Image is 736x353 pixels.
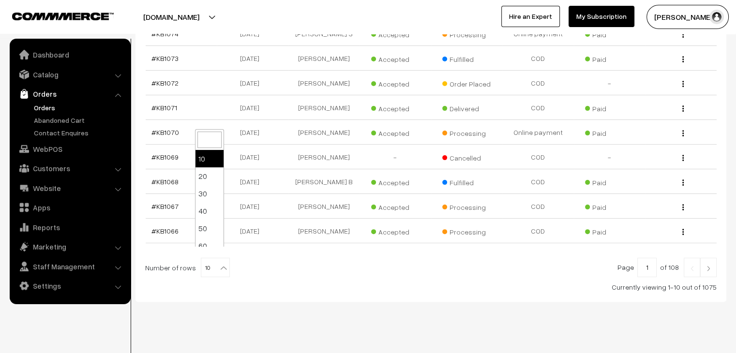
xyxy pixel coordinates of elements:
[151,177,179,186] a: #KB1068
[25,25,106,33] div: Domain: [DOMAIN_NAME]
[682,204,684,210] img: Menu
[217,46,288,71] td: [DATE]
[442,200,491,212] span: Processing
[709,10,724,24] img: user
[12,258,127,275] a: Staff Management
[109,5,233,29] button: [DOMAIN_NAME]
[217,71,288,95] td: [DATE]
[585,224,633,237] span: Paid
[217,145,288,169] td: [DATE]
[502,120,574,145] td: Online payment
[201,258,230,277] span: 10
[217,95,288,120] td: [DATE]
[288,145,360,169] td: [PERSON_NAME]
[371,101,420,114] span: Accepted
[371,76,420,89] span: Accepted
[145,263,196,273] span: Number of rows
[145,282,717,292] div: Currently viewing 1-10 out of 1075
[195,202,224,220] li: 40
[617,263,634,271] span: Page
[371,175,420,188] span: Accepted
[682,155,684,161] img: Menu
[151,128,179,136] a: #KB1070
[151,103,177,112] a: #KB1071
[585,175,633,188] span: Paid
[442,101,491,114] span: Delivered
[688,265,696,271] img: Left
[442,126,491,138] span: Processing
[682,105,684,112] img: Menu
[502,95,574,120] td: COD
[442,224,491,237] span: Processing
[12,199,127,216] a: Apps
[96,56,104,64] img: tab_keywords_by_traffic_grey.svg
[442,76,491,89] span: Order Placed
[682,179,684,186] img: Menu
[151,202,179,210] a: #KB1067
[107,57,163,63] div: Keywords by Traffic
[569,6,634,27] a: My Subscription
[502,46,574,71] td: COD
[12,238,127,255] a: Marketing
[15,15,23,23] img: logo_orange.svg
[288,169,360,194] td: [PERSON_NAME] B
[682,81,684,87] img: Menu
[195,220,224,237] li: 50
[12,46,127,63] a: Dashboard
[288,46,360,71] td: [PERSON_NAME]
[288,120,360,145] td: [PERSON_NAME]
[682,229,684,235] img: Menu
[682,56,684,62] img: Menu
[195,167,224,185] li: 20
[31,115,127,125] a: Abandoned Cart
[151,153,179,161] a: #KB1069
[371,126,420,138] span: Accepted
[585,101,633,114] span: Paid
[12,160,127,177] a: Customers
[12,66,127,83] a: Catalog
[37,57,87,63] div: Domain Overview
[31,128,127,138] a: Contact Enquires
[502,219,574,243] td: COD
[288,219,360,243] td: [PERSON_NAME]
[26,56,34,64] img: tab_domain_overview_orange.svg
[574,145,646,169] td: -
[201,258,229,278] span: 10
[682,130,684,136] img: Menu
[195,150,224,167] li: 10
[574,71,646,95] td: -
[12,85,127,103] a: Orders
[288,194,360,219] td: [PERSON_NAME]
[501,6,560,27] a: Hire an Expert
[12,277,127,294] a: Settings
[660,263,679,271] span: of 108
[12,13,114,20] img: COMMMERCE
[217,219,288,243] td: [DATE]
[646,5,729,29] button: [PERSON_NAME]…
[371,200,420,212] span: Accepted
[288,95,360,120] td: [PERSON_NAME]
[682,31,684,38] img: Menu
[288,71,360,95] td: [PERSON_NAME]
[195,185,224,202] li: 30
[27,15,47,23] div: v 4.0.25
[371,52,420,64] span: Accepted
[12,219,127,236] a: Reports
[585,52,633,64] span: Paid
[31,103,127,113] a: Orders
[12,140,127,158] a: WebPOS
[217,169,288,194] td: [DATE]
[151,29,179,38] a: #KB1074
[502,169,574,194] td: COD
[585,200,633,212] span: Paid
[442,150,491,163] span: Cancelled
[15,25,23,33] img: website_grey.svg
[360,145,431,169] td: -
[151,227,179,235] a: #KB1066
[371,224,420,237] span: Accepted
[217,194,288,219] td: [DATE]
[217,120,288,145] td: [DATE]
[585,126,633,138] span: Paid
[12,179,127,197] a: Website
[12,10,97,21] a: COMMMERCE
